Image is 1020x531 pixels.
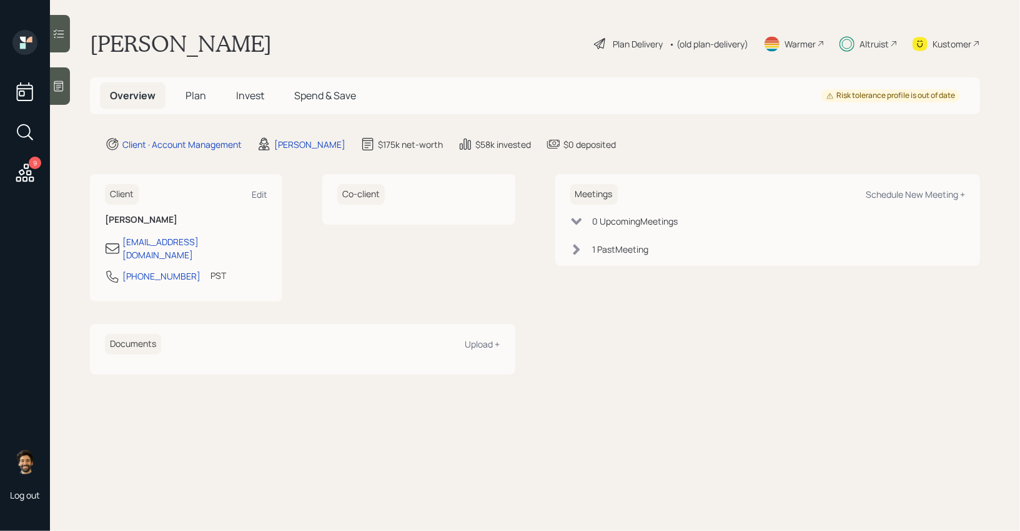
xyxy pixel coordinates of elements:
[252,188,267,200] div: Edit
[122,270,201,283] div: [PHONE_NUMBER]
[294,89,356,102] span: Spend & Save
[866,188,965,200] div: Schedule New Meeting +
[337,184,385,205] h6: Co-client
[122,235,267,261] div: [EMAIL_ADDRESS][DOMAIN_NAME]
[29,157,41,169] div: 9
[593,215,678,228] div: 0 Upcoming Meeting s
[669,37,748,51] div: • (old plan-delivery)
[90,30,272,57] h1: [PERSON_NAME]
[933,37,971,51] div: Kustomer
[378,138,443,151] div: $175k net-worth
[475,138,531,151] div: $58k invested
[210,269,226,282] div: PST
[593,243,649,256] div: 1 Past Meeting
[110,89,156,102] span: Overview
[465,338,500,350] div: Upload +
[105,215,267,225] h6: [PERSON_NAME]
[570,184,618,205] h6: Meetings
[826,90,955,101] div: Risk tolerance profile is out of date
[122,138,242,151] div: Client · Account Management
[563,138,616,151] div: $0 deposited
[12,449,37,474] img: eric-schwartz-headshot.png
[859,37,889,51] div: Altruist
[613,37,663,51] div: Plan Delivery
[186,89,206,102] span: Plan
[785,37,816,51] div: Warmer
[105,334,161,354] h6: Documents
[236,89,264,102] span: Invest
[105,184,139,205] h6: Client
[10,489,40,501] div: Log out
[274,138,345,151] div: [PERSON_NAME]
